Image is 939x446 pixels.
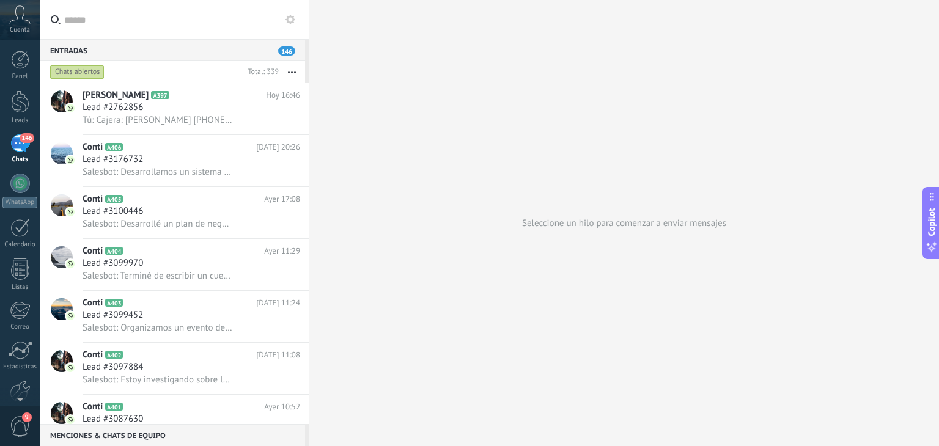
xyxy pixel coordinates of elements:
[266,89,300,101] span: Hoy 16:46
[105,403,123,411] span: A401
[40,291,309,342] a: avatariconContiA403[DATE] 11:24Lead #3099452Salesbot: Organizamos un evento de networking para mu...
[20,133,34,143] span: 146
[105,247,123,255] span: A404
[83,374,233,386] span: Salesbot: Estoy investigando sobre la historia de las mujeres en la ciencia Hay tantas historias ...
[264,245,300,257] span: Ayer 11:29
[83,141,103,153] span: Conti
[256,349,300,361] span: [DATE] 11:08
[40,187,309,238] a: avatariconContiA405Ayer 17:08Lead #3100446Salesbot: Desarrollé un plan de negocios para una start...
[83,297,103,309] span: Conti
[264,401,300,413] span: Ayer 10:52
[66,415,75,424] img: icon
[83,349,103,361] span: Conti
[66,312,75,320] img: icon
[66,208,75,216] img: icon
[2,197,37,208] div: WhatsApp
[2,241,38,249] div: Calendario
[83,270,233,282] span: Salesbot: Terminé de escribir un cuento corto para una antología Espero que les guste
[105,299,123,307] span: A403
[83,245,103,257] span: Conti
[40,424,305,446] div: Menciones & Chats de equipo
[243,66,279,78] div: Total: 339
[2,283,38,291] div: Listas
[83,322,233,334] span: Salesbot: Organizamos un evento de networking para mujeres empresarias Fue muy productivo y enriq...
[40,343,309,394] a: avatariconContiA402[DATE] 11:08Lead #3097884Salesbot: Estoy investigando sobre la historia de las...
[264,193,300,205] span: Ayer 17:08
[926,208,938,236] span: Copilot
[2,323,38,331] div: Correo
[83,166,233,178] span: Salesbot: Desarrollamos un sistema para mejorar la eficiencia en hospitales Es gratificante traba...
[105,195,123,203] span: A405
[83,89,149,101] span: [PERSON_NAME]
[278,46,295,56] span: 146
[83,413,143,425] span: Lead #3087630
[83,309,143,321] span: Lead #3099452
[2,117,38,125] div: Leads
[66,364,75,372] img: icon
[83,401,103,413] span: Conti
[105,143,123,151] span: A406
[83,114,233,126] span: Tú: Cajera: [PERSON_NAME] [PHONE_NUMBER]
[40,83,309,134] a: avataricon[PERSON_NAME]A397Hoy 16:46Lead #2762856Tú: Cajera: [PERSON_NAME] [PHONE_NUMBER]
[105,351,123,359] span: A402
[83,153,143,166] span: Lead #3176732
[256,297,300,309] span: [DATE] 11:24
[256,141,300,153] span: [DATE] 20:26
[66,156,75,164] img: icon
[83,193,103,205] span: Conti
[10,26,30,34] span: Cuenta
[279,61,305,83] button: Más
[22,412,32,422] span: 9
[2,156,38,164] div: Chats
[83,361,143,373] span: Lead #3097884
[40,135,309,186] a: avatariconContiA406[DATE] 20:26Lead #3176732Salesbot: Desarrollamos un sistema para mejorar la ef...
[83,205,143,218] span: Lead #3100446
[83,101,143,114] span: Lead #2762856
[66,104,75,112] img: icon
[40,239,309,290] a: avatariconContiA404Ayer 11:29Lead #3099970Salesbot: Terminé de escribir un cuento corto para una ...
[66,260,75,268] img: icon
[40,39,305,61] div: Entradas
[151,91,169,99] span: A397
[83,257,143,269] span: Lead #3099970
[50,65,105,79] div: Chats abiertos
[40,395,309,446] a: avatariconContiA401Ayer 10:52Lead #3087630
[83,218,233,230] span: Salesbot: Desarrollé un plan de negocios para una startup de energía renovable Es el futuro
[2,363,38,371] div: Estadísticas
[2,73,38,81] div: Panel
